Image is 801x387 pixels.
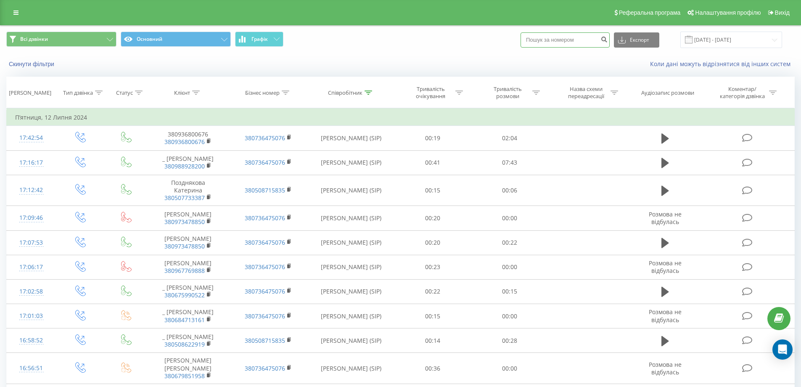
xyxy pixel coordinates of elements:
a: 380679851958 [164,372,205,380]
button: Всі дзвінки [6,32,116,47]
a: 380508622919 [164,340,205,348]
div: 17:09:46 [15,210,48,226]
div: 17:12:42 [15,182,48,198]
td: [PERSON_NAME] [148,230,228,255]
td: 00:20 [394,206,471,230]
a: 380936800676 [164,138,205,146]
button: Експорт [614,32,659,48]
td: 00:20 [394,230,471,255]
div: 17:01:03 [15,308,48,324]
div: [PERSON_NAME] [9,89,51,96]
div: Open Intercom Messenger [772,339,793,360]
td: 00:19 [394,126,471,150]
td: [PERSON_NAME] (SIP) [308,255,394,279]
td: 00:15 [394,304,471,328]
td: 00:15 [471,279,548,304]
td: 00:36 [394,353,471,384]
a: 380508715835 [245,336,285,344]
td: [PERSON_NAME] [148,206,228,230]
td: 07:43 [471,150,548,175]
a: 380675990522 [164,291,205,299]
a: Коли дані можуть відрізнятися вiд інших систем [650,60,795,68]
a: 380988928200 [164,162,205,170]
td: 00:00 [471,353,548,384]
div: 17:02:58 [15,283,48,300]
a: 380967769888 [164,267,205,275]
span: Налаштування профілю [695,9,761,16]
span: Вихід [775,9,790,16]
div: Статус [116,89,133,96]
td: 00:00 [471,255,548,279]
a: 380973478850 [164,242,205,250]
div: Бізнес номер [245,89,280,96]
td: [PERSON_NAME] (SIP) [308,304,394,328]
span: Розмова не відбулась [649,259,682,275]
div: 16:58:52 [15,332,48,349]
td: [PERSON_NAME] (SIP) [308,230,394,255]
a: 380736475076 [245,263,285,271]
td: 380936800676 [148,126,228,150]
td: 00:22 [394,279,471,304]
td: П’ятниця, 12 Липня 2024 [7,109,795,126]
td: [PERSON_NAME] [PERSON_NAME] [148,353,228,384]
td: 00:00 [471,206,548,230]
td: [PERSON_NAME] (SIP) [308,328,394,353]
td: _ [PERSON_NAME] [148,304,228,328]
td: _ [PERSON_NAME] [148,279,228,304]
td: 00:22 [471,230,548,255]
span: Розмова не відбулась [649,360,682,376]
td: [PERSON_NAME] (SIP) [308,126,394,150]
input: Пошук за номером [521,32,610,48]
td: [PERSON_NAME] [148,255,228,279]
div: Тривалість розмови [485,85,530,100]
td: 00:00 [471,304,548,328]
td: 00:06 [471,175,548,206]
td: _ [PERSON_NAME] [148,328,228,353]
div: 17:07:53 [15,235,48,251]
a: 380684713161 [164,316,205,324]
td: [PERSON_NAME] (SIP) [308,353,394,384]
div: Коментар/категорія дзвінка [718,85,767,100]
td: 00:28 [471,328,548,353]
div: Аудіозапис розмови [641,89,694,96]
td: [PERSON_NAME] (SIP) [308,175,394,206]
td: [PERSON_NAME] (SIP) [308,279,394,304]
span: Розмова не відбулась [649,210,682,226]
a: 380508715835 [245,186,285,194]
div: 16:56:51 [15,360,48,376]
a: 380507733387 [164,194,205,202]
div: Тип дзвінка [63,89,93,96]
a: 380736475076 [245,364,285,372]
div: Назва схеми переадресації [563,85,608,100]
td: _ [PERSON_NAME] [148,150,228,175]
div: Співробітник [328,89,362,96]
a: 380736475076 [245,158,285,166]
span: Розмова не відбулась [649,308,682,323]
a: 380973478850 [164,218,205,226]
button: Основний [121,32,231,47]
button: Скинути фільтри [6,60,58,68]
td: 00:15 [394,175,471,206]
div: 17:42:54 [15,130,48,146]
a: 380736475076 [245,214,285,222]
span: Графік [251,36,268,42]
span: Всі дзвінки [20,36,48,43]
a: 380736475076 [245,238,285,246]
div: Тривалість очікування [408,85,453,100]
td: Позднякова Катерина [148,175,228,206]
div: 17:16:17 [15,155,48,171]
a: 380736475076 [245,312,285,320]
td: 00:41 [394,150,471,175]
td: 00:23 [394,255,471,279]
button: Графік [235,32,283,47]
td: 02:04 [471,126,548,150]
span: Реферальна програма [619,9,681,16]
a: 380736475076 [245,134,285,142]
td: [PERSON_NAME] (SIP) [308,150,394,175]
td: 00:14 [394,328,471,353]
a: 380736475076 [245,287,285,295]
td: [PERSON_NAME] (SIP) [308,206,394,230]
div: Клієнт [174,89,190,96]
div: 17:06:17 [15,259,48,275]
